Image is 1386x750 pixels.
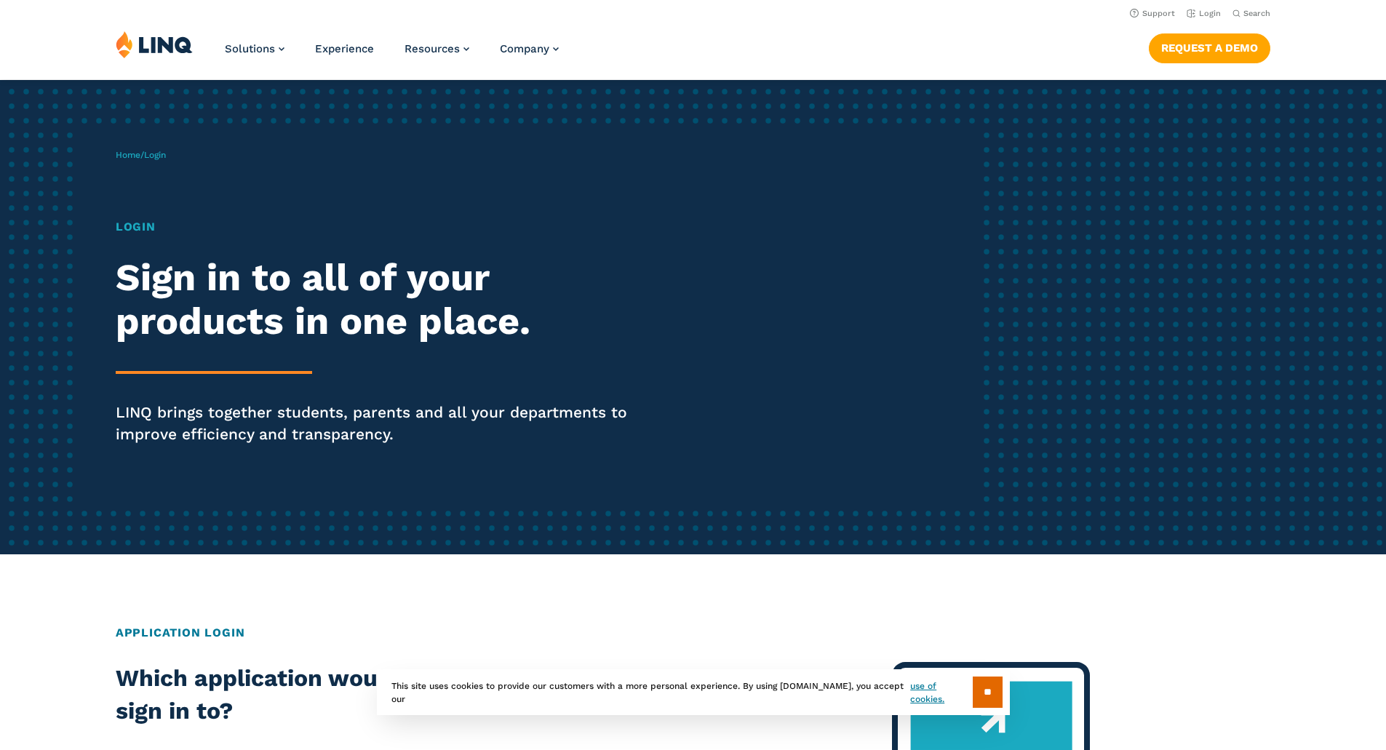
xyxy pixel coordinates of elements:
[1149,31,1270,63] nav: Button Navigation
[1232,8,1270,19] button: Open Search Bar
[1149,33,1270,63] a: Request a Demo
[377,669,1010,715] div: This site uses cookies to provide our customers with a more personal experience. By using [DOMAIN...
[910,679,972,706] a: use of cookies.
[225,42,275,55] span: Solutions
[315,42,374,55] a: Experience
[405,42,460,55] span: Resources
[1243,9,1270,18] span: Search
[405,42,469,55] a: Resources
[225,42,284,55] a: Solutions
[500,42,559,55] a: Company
[500,42,549,55] span: Company
[116,150,140,160] a: Home
[225,31,559,79] nav: Primary Navigation
[116,150,166,160] span: /
[116,624,1270,642] h2: Application Login
[116,31,193,58] img: LINQ | K‑12 Software
[116,402,650,445] p: LINQ brings together students, parents and all your departments to improve efficiency and transpa...
[116,662,577,728] h2: Which application would you like to sign in to?
[1187,9,1221,18] a: Login
[144,150,166,160] span: Login
[116,256,650,343] h2: Sign in to all of your products in one place.
[1130,9,1175,18] a: Support
[116,218,650,236] h1: Login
